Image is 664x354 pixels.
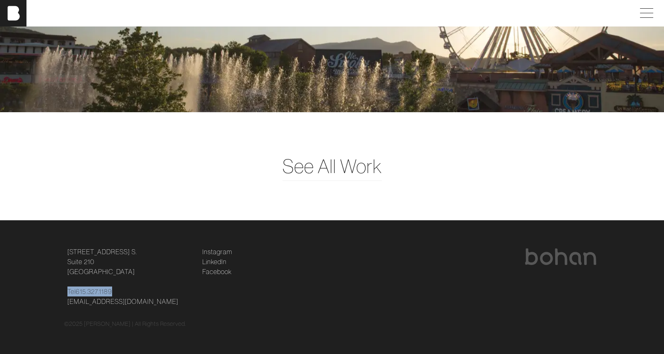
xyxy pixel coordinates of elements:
[76,287,112,296] a: 615.327.1189
[67,296,178,306] a: [EMAIL_ADDRESS][DOMAIN_NAME]
[67,247,137,277] a: [STREET_ADDRESS] S.Suite 210[GEOGRAPHIC_DATA]
[202,247,232,257] a: Instagram
[67,287,192,306] p: Tel
[524,248,597,265] img: bohan logo
[64,320,600,328] div: © 2025
[202,267,232,277] a: Facebook
[202,257,227,267] a: LinkedIn
[283,152,382,181] a: See All Work
[84,320,186,328] p: [PERSON_NAME] | All Rights Reserved.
